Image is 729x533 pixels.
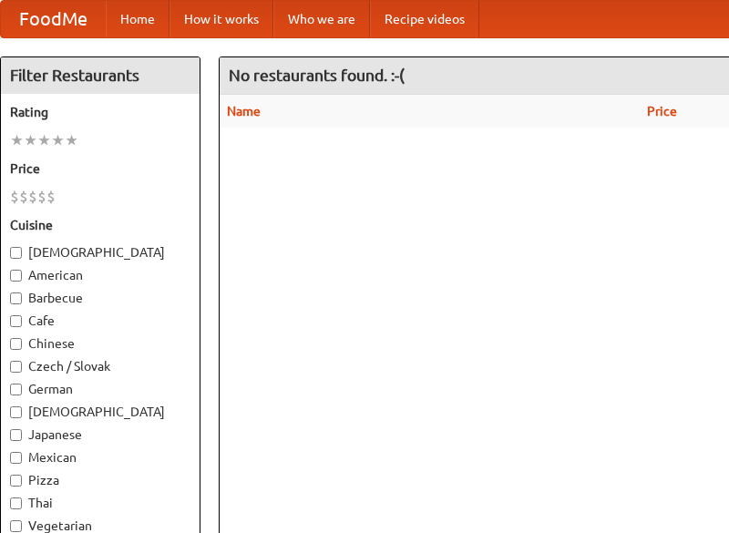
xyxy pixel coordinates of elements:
li: ★ [10,130,24,150]
label: American [10,266,190,284]
label: Czech / Slovak [10,357,190,375]
li: $ [19,187,28,207]
li: ★ [24,130,37,150]
label: [DEMOGRAPHIC_DATA] [10,403,190,421]
input: [DEMOGRAPHIC_DATA] [10,247,22,259]
li: $ [28,187,37,207]
label: [DEMOGRAPHIC_DATA] [10,243,190,261]
label: Pizza [10,471,190,489]
label: Japanese [10,425,190,444]
a: Who we are [273,1,370,37]
a: Recipe videos [370,1,479,37]
ng-pluralize: No restaurants found. :-( [229,67,405,84]
h5: Rating [10,103,190,121]
input: Vegetarian [10,520,22,532]
input: Mexican [10,452,22,464]
input: Cafe [10,315,22,327]
li: $ [46,187,56,207]
input: Czech / Slovak [10,361,22,373]
label: Chinese [10,334,190,353]
input: Pizza [10,475,22,487]
a: FoodMe [1,1,106,37]
a: Name [227,104,261,118]
h4: Filter Restaurants [1,57,200,94]
label: Mexican [10,448,190,466]
h5: Price [10,159,190,178]
a: Home [106,1,169,37]
a: Price [647,104,677,118]
input: Barbecue [10,292,22,304]
label: Thai [10,494,190,512]
input: Thai [10,497,22,509]
input: German [10,384,22,395]
label: Cafe [10,312,190,330]
label: German [10,380,190,398]
li: ★ [37,130,51,150]
li: $ [37,187,46,207]
a: How it works [169,1,273,37]
input: Japanese [10,429,22,441]
input: Chinese [10,338,22,350]
li: $ [10,187,19,207]
input: [DEMOGRAPHIC_DATA] [10,406,22,418]
li: ★ [51,130,65,150]
input: American [10,270,22,282]
li: ★ [65,130,78,150]
label: Barbecue [10,289,190,307]
h5: Cuisine [10,216,190,234]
